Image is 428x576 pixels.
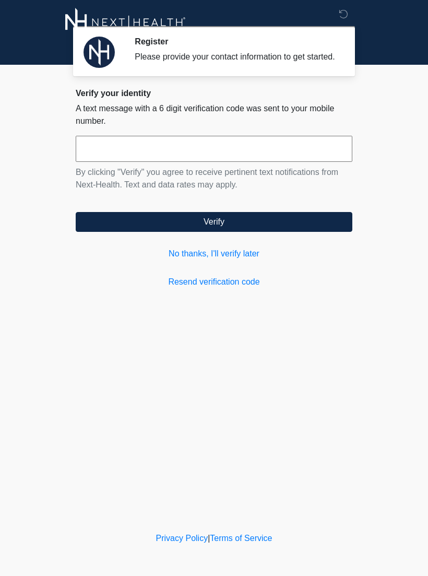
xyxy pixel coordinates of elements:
a: Resend verification code [76,276,352,288]
a: Privacy Policy [156,534,208,543]
button: Verify [76,212,352,232]
div: Please provide your contact information to get started. [135,51,337,63]
img: Next-Health Logo [65,8,186,37]
img: Agent Avatar [84,37,115,68]
p: A text message with a 6 digit verification code was sent to your mobile number. [76,102,352,127]
a: Terms of Service [210,534,272,543]
a: | [208,534,210,543]
p: By clicking "Verify" you agree to receive pertinent text notifications from Next-Health. Text and... [76,166,352,191]
a: No thanks, I'll verify later [76,248,352,260]
h2: Verify your identity [76,88,352,98]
